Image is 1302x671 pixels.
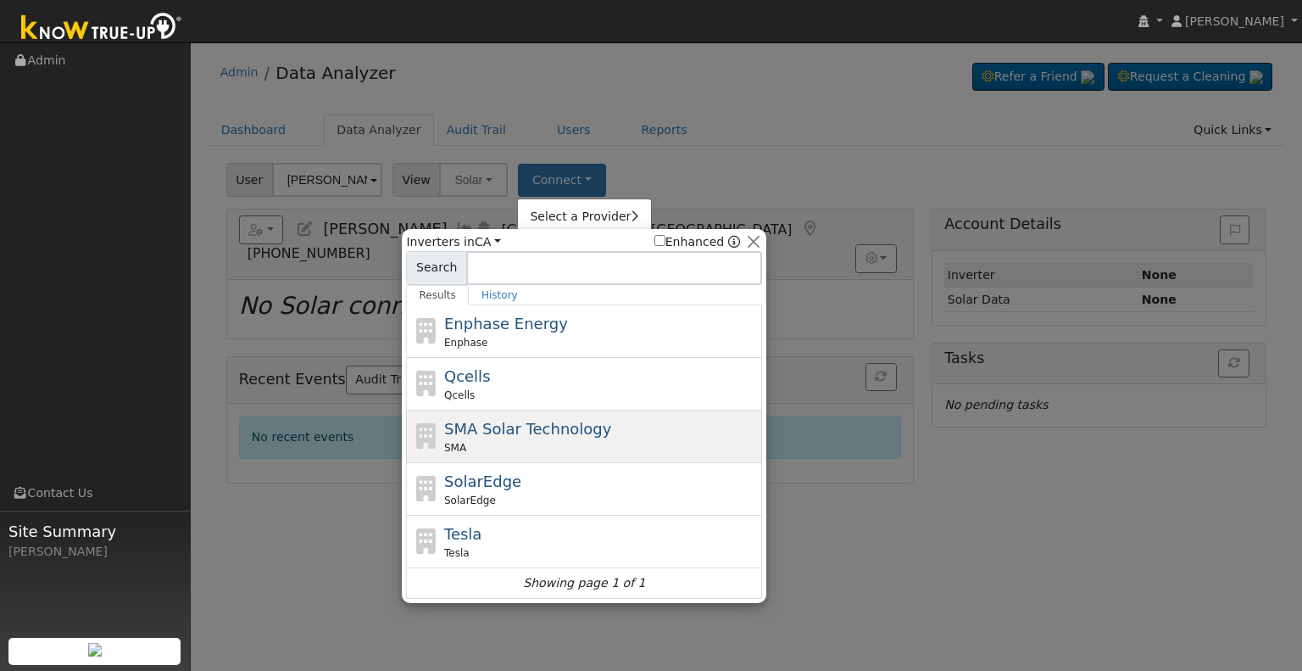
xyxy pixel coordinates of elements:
span: Search [406,251,466,285]
label: Enhanced [654,233,725,251]
span: Enphase [444,335,487,350]
a: History [469,285,531,305]
span: Qcells [444,367,491,385]
span: Tesla [444,525,481,543]
i: Showing page 1 of 1 [523,574,645,592]
span: Show enhanced providers [654,233,741,251]
span: SMA [444,440,466,456]
div: [PERSON_NAME] [8,543,181,561]
span: [PERSON_NAME] [1185,14,1284,28]
a: CA [475,235,501,249]
input: Enhanced [654,235,665,246]
span: SolarEdge [444,493,496,508]
span: SolarEdge [444,472,521,490]
span: Enphase Energy [444,315,568,333]
span: Inverters in [406,233,501,251]
img: retrieve [88,643,102,657]
span: SMA Solar Technology [444,420,611,438]
span: Site Summary [8,520,181,543]
a: Select a Provider [518,205,650,229]
img: Know True-Up [13,9,191,48]
span: Qcells [444,388,475,403]
a: Results [406,285,469,305]
span: Tesla [444,545,470,561]
a: Enhanced Providers [728,235,740,249]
